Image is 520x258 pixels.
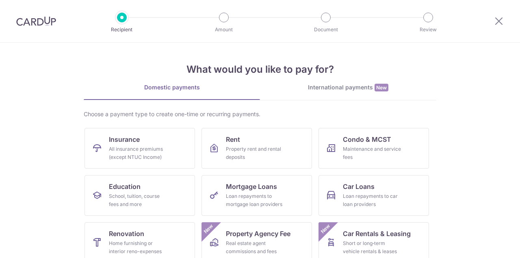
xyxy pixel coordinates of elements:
div: Home furnishing or interior reno-expenses [109,239,167,256]
div: Property rent and rental deposits [226,145,284,161]
span: New [202,222,215,236]
div: All insurance premiums (except NTUC Income) [109,145,167,161]
div: Maintenance and service fees [343,145,401,161]
h4: What would you like to pay for? [84,62,436,77]
p: Review [398,26,458,34]
p: Recipient [92,26,152,34]
span: Mortgage Loans [226,182,277,191]
a: EducationSchool, tuition, course fees and more [84,175,195,216]
div: Choose a payment type to create one-time or recurring payments. [84,110,436,118]
span: Education [109,182,141,191]
span: Car Loans [343,182,375,191]
span: Property Agency Fee [226,229,290,238]
span: Car Rentals & Leasing [343,229,411,238]
a: Car LoansLoan repayments to car loan providers [318,175,429,216]
div: International payments [260,83,436,92]
span: New [375,84,388,91]
a: Condo & MCSTMaintenance and service fees [318,128,429,169]
span: New [319,222,332,236]
p: Amount [194,26,254,34]
div: Short or long‑term vehicle rentals & leases [343,239,401,256]
div: Real estate agent commissions and fees [226,239,284,256]
a: InsuranceAll insurance premiums (except NTUC Income) [84,128,195,169]
span: Rent [226,134,240,144]
div: Loan repayments to mortgage loan providers [226,192,284,208]
a: Mortgage LoansLoan repayments to mortgage loan providers [201,175,312,216]
div: School, tuition, course fees and more [109,192,167,208]
img: CardUp [16,16,56,26]
span: Condo & MCST [343,134,391,144]
a: RentProperty rent and rental deposits [201,128,312,169]
span: Renovation [109,229,144,238]
span: Insurance [109,134,140,144]
div: Loan repayments to car loan providers [343,192,401,208]
div: Domestic payments [84,83,260,91]
p: Document [296,26,356,34]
